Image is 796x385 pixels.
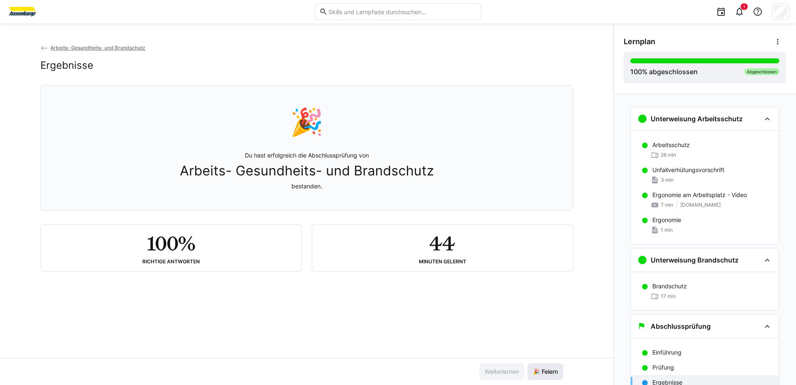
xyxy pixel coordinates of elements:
h3: Unterweisung Arbeitsschutz [651,115,743,123]
h2: 44 [429,231,455,255]
div: Minuten gelernt [419,259,466,265]
span: 26 min [661,152,676,158]
div: 🎉 [290,105,323,138]
button: 🎉 Feiern [527,363,563,380]
h2: Ergebnisse [40,59,93,72]
span: Weiterlernen [483,367,520,376]
h2: 100% [147,231,195,255]
span: 3 min [661,177,674,183]
span: Lernplan [624,37,655,46]
span: 1 min [661,227,673,233]
p: Ergonomie [652,216,681,224]
h3: Abschlussprüfung [651,322,711,330]
span: 1 [743,4,745,9]
span: 100 [630,67,642,76]
div: % abgeschlossen [630,67,698,77]
span: Arbeits- Gesundheits- und Brandschutz [50,45,145,51]
div: Richtige Antworten [142,259,200,265]
p: Prüfung [652,363,674,372]
a: Arbeits- Gesundheits- und Brandschutz [40,45,146,51]
p: Du hast erfolgreich die Abschlussprüfung von bestanden. [180,151,434,190]
p: Brandschutz [652,282,687,290]
button: Weiterlernen [479,363,524,380]
span: [DOMAIN_NAME] [680,202,721,208]
p: Ergonomie am Arbeitsplatz - Video [652,191,747,199]
div: Abgeschlossen [744,68,779,75]
p: Unfallverhütungsvorschrift [652,166,724,174]
span: Arbeits- Gesundheits- und Brandschutz [180,163,434,179]
span: 🎉 Feiern [532,367,559,376]
input: Skills und Lernpfade durchsuchen… [328,8,477,15]
p: Einführung [652,348,682,357]
span: 17 min [661,293,676,300]
h3: Unterweisung Brandschutz [651,256,739,264]
p: Arbeitsschutz [652,141,690,149]
span: 7 min [661,202,673,208]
